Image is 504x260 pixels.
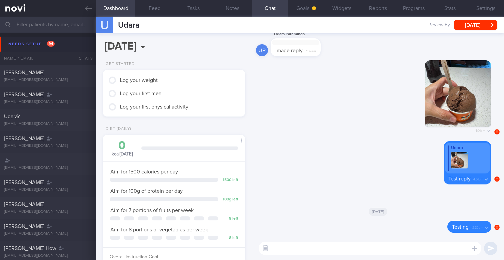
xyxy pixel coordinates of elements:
[4,114,20,119] span: UdaraY
[275,48,303,53] span: Image reply
[4,180,44,185] span: [PERSON_NAME]
[4,143,92,148] div: [EMAIL_ADDRESS][DOMAIN_NAME]
[4,78,92,83] div: [EMAIL_ADDRESS][DOMAIN_NAME]
[4,92,44,97] span: [PERSON_NAME]
[222,236,238,241] div: 8 left
[4,253,92,258] div: [EMAIL_ADDRESS][DOMAIN_NAME]
[475,127,485,133] span: 4:01pm
[452,224,469,230] span: Testing
[454,20,497,30] button: [DATE]
[448,176,471,181] span: Test reply
[7,40,56,49] div: Needs setup
[256,44,268,57] div: UP
[305,47,316,54] span: 7:09am
[110,169,178,174] span: Aim for 1500 calories per day
[4,165,92,170] div: [EMAIL_ADDRESS][DOMAIN_NAME]
[47,41,55,47] span: 94
[4,122,92,127] div: [EMAIL_ADDRESS][DOMAIN_NAME]
[4,209,92,214] div: [EMAIL_ADDRESS][DOMAIN_NAME]
[92,13,117,38] div: U
[451,152,468,168] img: Replying to photo by Udara
[222,178,238,183] div: 1500 left
[271,30,341,38] div: Udara Pathminda
[103,127,131,131] div: Diet (Daily)
[110,255,158,259] span: Overall Instruction Goal
[110,140,135,151] div: 0
[103,62,135,67] div: Get Started
[448,145,487,151] div: Udara
[4,246,56,251] span: [PERSON_NAME] How
[110,140,135,157] div: kcal [DATE]
[369,208,388,216] span: [DATE]
[4,231,92,236] div: [EMAIL_ADDRESS][DOMAIN_NAME]
[4,187,92,192] div: [EMAIL_ADDRESS][DOMAIN_NAME]
[473,175,483,182] span: 4:01pm
[428,22,450,28] span: Review By
[4,136,44,141] span: [PERSON_NAME]
[4,224,44,229] span: [PERSON_NAME]
[222,216,238,221] div: 8 left
[70,52,96,65] div: Chats
[110,227,208,232] span: Aim for 8 portions of vegetables per week
[4,202,44,207] span: [PERSON_NAME]
[425,60,491,127] img: Photo by Udara
[4,70,44,75] span: [PERSON_NAME]
[110,188,183,194] span: Aim for 100g of protein per day
[222,197,238,202] div: 100 g left
[4,100,92,105] div: [EMAIL_ADDRESS][DOMAIN_NAME]
[471,224,483,230] span: 12:32pm
[118,21,140,29] span: Udara
[110,208,194,213] span: Aim for 7 portions of fruits per week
